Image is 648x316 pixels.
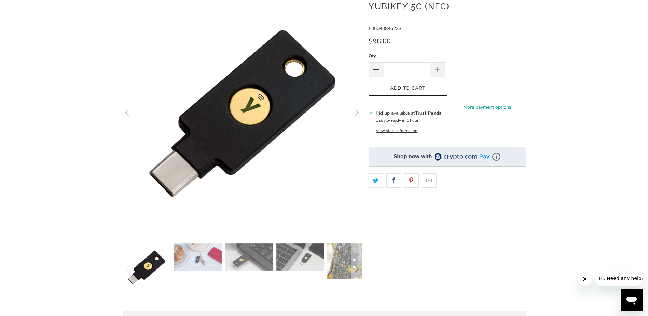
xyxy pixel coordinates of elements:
[369,200,526,222] iframe: Reviews Widget
[122,243,133,295] button: Previous
[327,243,375,279] img: YubiKey 5C (NFC) - Trust Panda
[369,81,447,96] button: Add to Cart
[386,173,401,188] a: Share this on Facebook
[376,109,442,117] h3: Pickup available at
[369,37,391,46] span: $98.00
[369,25,404,32] span: 5060408462331
[4,5,49,10] span: Hi. Need any help?
[394,153,432,160] div: Shop now with
[621,289,643,311] iframe: Button to launch messaging window
[276,243,324,271] img: YubiKey 5C (NFC) - Trust Panda
[376,85,440,91] span: Add to Cart
[369,173,383,188] a: Share this on Twitter
[422,173,437,188] a: Email this to a friend
[376,128,417,133] button: View store information
[174,243,222,271] img: YubiKey 5C (NFC) - Trust Panda
[376,118,418,123] small: Usually ready in 1 hour
[578,272,592,286] iframe: Close message
[369,52,445,60] label: Qty
[123,243,170,291] img: YubiKey 5C (NFC) - Trust Panda
[225,243,273,271] img: YubiKey 5C (NFC) - Trust Panda
[404,173,419,188] a: Share this on Pinterest
[595,271,643,286] iframe: Message from company
[415,110,442,116] b: Trust Panda
[449,104,526,111] a: More payment options
[351,243,362,295] button: Next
